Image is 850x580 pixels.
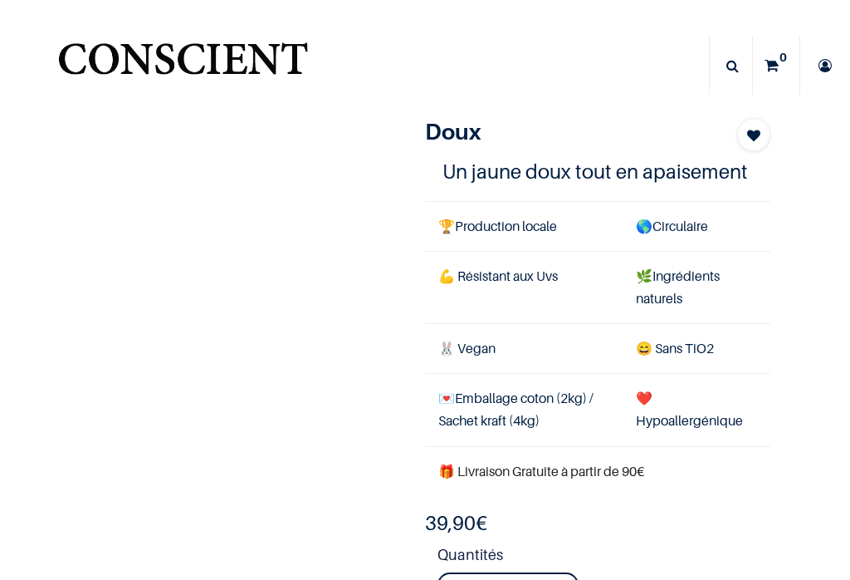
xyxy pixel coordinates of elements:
h4: Un jaune doux tout en apaisement [442,158,753,186]
span: 🌎 [636,218,652,234]
span: 39,90 [425,511,476,535]
h1: Doux [425,118,718,145]
b: € [425,511,487,535]
sup: 0 [775,49,791,66]
span: 🌿 [636,268,652,284]
a: 0 [753,37,799,95]
td: Emballage coton (2kg) / Sachet kraft (4kg) [425,374,623,446]
td: ans TiO2 [623,324,770,374]
span: 🐰 Vegan [438,340,496,356]
button: Add to wishlist [737,118,770,151]
td: Circulaire [623,201,770,251]
span: Add to wishlist [747,125,760,145]
td: ❤️Hypoallergénique [623,374,770,446]
font: 🎁 Livraison Gratuite à partir de 90€ [438,463,644,479]
span: 🏆 [438,218,455,234]
img: Conscient [55,33,311,99]
td: Production locale [425,201,623,251]
strong: Quantités [437,543,770,573]
span: 💌 [438,390,455,406]
td: Ingrédients naturels [623,251,770,323]
a: Logo of Conscient [55,33,311,99]
span: 💪 Résistant aux Uvs [438,268,558,284]
span: 😄 S [636,340,662,356]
